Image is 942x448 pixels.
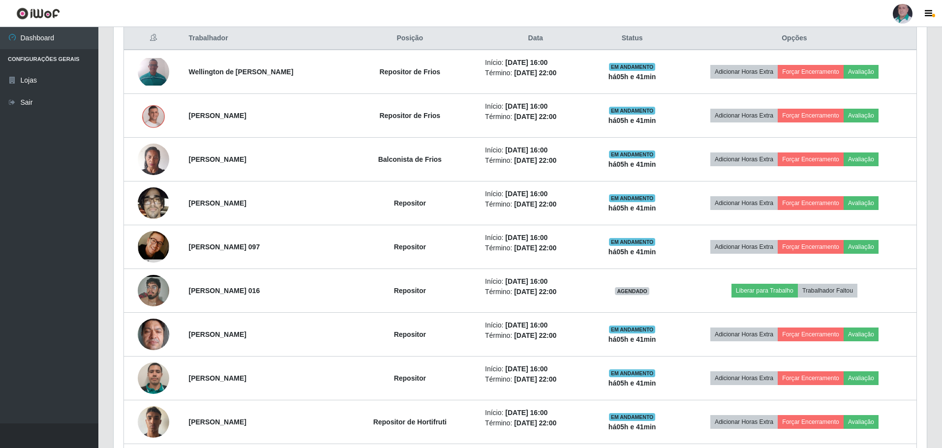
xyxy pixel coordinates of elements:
time: [DATE] 16:00 [505,59,547,66]
time: [DATE] 16:00 [505,365,547,373]
time: [DATE] 22:00 [514,156,556,164]
time: [DATE] 16:00 [505,190,547,198]
li: Término: [485,68,586,78]
span: EM ANDAMENTO [609,150,656,158]
time: [DATE] 16:00 [505,234,547,241]
li: Início: [485,233,586,243]
li: Término: [485,155,586,166]
button: Avaliação [844,328,879,341]
strong: [PERSON_NAME] 016 [188,287,260,295]
img: 1750099129480.jpeg [138,313,169,355]
button: Avaliação [844,65,879,79]
span: EM ANDAMENTO [609,107,656,115]
strong: há 05 h e 41 min [608,73,656,81]
button: Liberar para Trabalho [731,284,798,298]
time: [DATE] 22:00 [514,200,556,208]
button: Adicionar Horas Extra [710,109,778,122]
li: Início: [485,364,586,374]
time: [DATE] 22:00 [514,375,556,383]
button: Avaliação [844,371,879,385]
li: Término: [485,418,586,428]
button: Avaliação [844,240,879,254]
img: 1750016209481.jpeg [138,401,169,443]
th: Status [592,27,672,50]
span: EM ANDAMENTO [609,326,656,333]
strong: Repositor de Frios [379,68,440,76]
strong: Balconista de Frios [378,155,442,163]
li: Início: [485,408,586,418]
time: [DATE] 22:00 [514,113,556,120]
li: Término: [485,243,586,253]
li: Início: [485,189,586,199]
span: EM ANDAMENTO [609,238,656,246]
strong: há 05 h e 41 min [608,248,656,256]
strong: [PERSON_NAME] [188,155,246,163]
li: Início: [485,145,586,155]
img: 1748926864127.jpeg [138,182,169,224]
button: Forçar Encerramento [778,152,844,166]
th: Trabalhador [182,27,340,50]
time: [DATE] 22:00 [514,69,556,77]
button: Forçar Encerramento [778,109,844,122]
time: [DATE] 16:00 [505,409,547,417]
button: Adicionar Horas Extra [710,371,778,385]
strong: Wellington de [PERSON_NAME] [188,68,293,76]
li: Início: [485,276,586,287]
button: Avaliação [844,109,879,122]
img: CoreUI Logo [16,7,60,20]
span: AGENDADO [615,287,649,295]
span: EM ANDAMENTO [609,413,656,421]
strong: Repositor de Hortifruti [373,418,447,426]
strong: Repositor [394,374,426,382]
button: Avaliação [844,196,879,210]
strong: há 05 h e 41 min [608,204,656,212]
strong: Repositor [394,287,426,295]
strong: Repositor [394,330,426,338]
button: Trabalhador Faltou [798,284,857,298]
button: Adicionar Horas Extra [710,240,778,254]
img: 1751290026340.jpeg [138,362,169,394]
button: Adicionar Horas Extra [710,196,778,210]
time: [DATE] 22:00 [514,331,556,339]
strong: há 05 h e 41 min [608,379,656,387]
button: Forçar Encerramento [778,328,844,341]
li: Término: [485,374,586,385]
img: 1753657794780.jpeg [138,103,169,128]
strong: [PERSON_NAME] [188,330,246,338]
img: 1743609849878.jpeg [138,223,169,270]
button: Adicionar Horas Extra [710,152,778,166]
strong: há 05 h e 41 min [608,160,656,168]
strong: [PERSON_NAME] [188,199,246,207]
th: Posição [341,27,479,50]
th: Data [479,27,592,50]
strong: [PERSON_NAME] 097 [188,243,260,251]
strong: [PERSON_NAME] [188,112,246,119]
img: 1733336530631.jpeg [138,138,169,180]
button: Forçar Encerramento [778,65,844,79]
li: Início: [485,58,586,68]
span: EM ANDAMENTO [609,63,656,71]
strong: há 05 h e 41 min [608,117,656,124]
time: [DATE] 22:00 [514,419,556,427]
time: [DATE] 16:00 [505,146,547,154]
strong: há 05 h e 41 min [608,423,656,431]
strong: [PERSON_NAME] [188,418,246,426]
li: Término: [485,330,586,341]
img: 1724302399832.jpeg [138,58,169,86]
li: Início: [485,320,586,330]
button: Adicionar Horas Extra [710,65,778,79]
strong: [PERSON_NAME] [188,374,246,382]
button: Forçar Encerramento [778,240,844,254]
li: Término: [485,112,586,122]
strong: Repositor de Frios [379,112,440,119]
button: Forçar Encerramento [778,196,844,210]
time: [DATE] 16:00 [505,277,547,285]
strong: há 05 h e 41 min [608,335,656,343]
time: [DATE] 16:00 [505,321,547,329]
img: 1749307955531.jpeg [138,256,169,326]
button: Avaliação [844,152,879,166]
time: [DATE] 16:00 [505,102,547,110]
time: [DATE] 22:00 [514,288,556,296]
button: Forçar Encerramento [778,415,844,429]
time: [DATE] 22:00 [514,244,556,252]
